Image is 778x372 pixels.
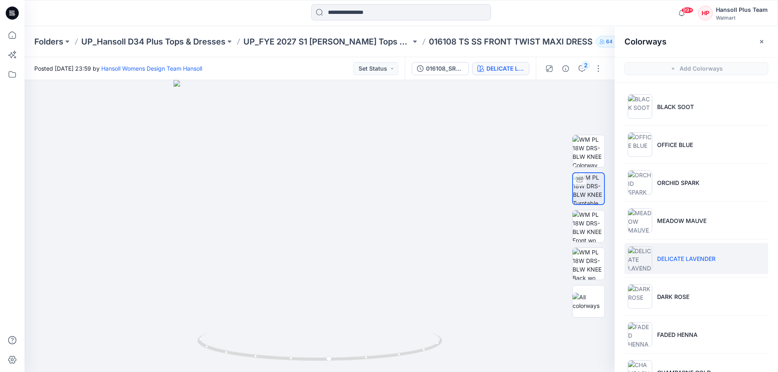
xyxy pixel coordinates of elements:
img: All colorways [573,293,604,310]
span: 99+ [681,7,693,13]
div: HP [698,6,713,20]
p: 64 [606,37,613,46]
img: WM PL 18W DRS-BLW KNEE Colorway wo Avatar [573,135,604,167]
span: Posted [DATE] 23:59 by [34,64,202,73]
img: DARK ROSE [628,284,652,309]
p: MEADOW MAUVE [657,216,707,225]
p: DELICATE LAVENDER [657,254,716,263]
p: 016108 TS SS FRONT TWIST MAXI DRESS [429,36,593,47]
div: 016108_SRM_FC_TS SS FRONT TWIST MAXI DRESS [426,64,464,73]
p: BLACK SOOT [657,102,694,111]
p: OFFICE BLUE [657,140,693,149]
a: Hansoll Womens Design Team Hansoll [101,65,202,72]
a: UP_FYE 2027 S1 [PERSON_NAME] Tops Sweaters Dresses [243,36,411,47]
button: DELICATE LAVENDER [472,62,529,75]
button: Details [559,62,572,75]
div: DELICATE LAVENDER [486,64,524,73]
div: Walmart [716,15,768,21]
button: 2 [575,62,589,75]
img: WM PL 18W DRS-BLW KNEE Turntable with Avatar [573,173,604,204]
img: WM PL 18W DRS-BLW KNEE Back wo Avatar [573,248,604,280]
img: WM PL 18W DRS-BLW KNEE Front wo Avatar [573,210,604,242]
p: DARK ROSE [657,292,689,301]
button: 016108_SRM_FC_TS SS FRONT TWIST MAXI DRESS [412,62,469,75]
img: FADED HENNA [628,322,652,347]
p: FADED HENNA [657,330,698,339]
img: DELICATE LAVENDER [628,246,652,271]
img: OFFICE BLUE [628,132,652,157]
button: 64 [596,36,623,47]
p: ORCHID SPARK [657,178,700,187]
img: BLACK SOOT [628,94,652,119]
a: UP_Hansoll D34 Plus Tops & Dresses [81,36,225,47]
div: Hansoll Plus Team [716,5,768,15]
a: Folders [34,36,63,47]
img: ORCHID SPARK [628,170,652,195]
h2: Colorways [624,37,667,47]
div: 2 [582,61,590,69]
img: MEADOW MAUVE [628,208,652,233]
